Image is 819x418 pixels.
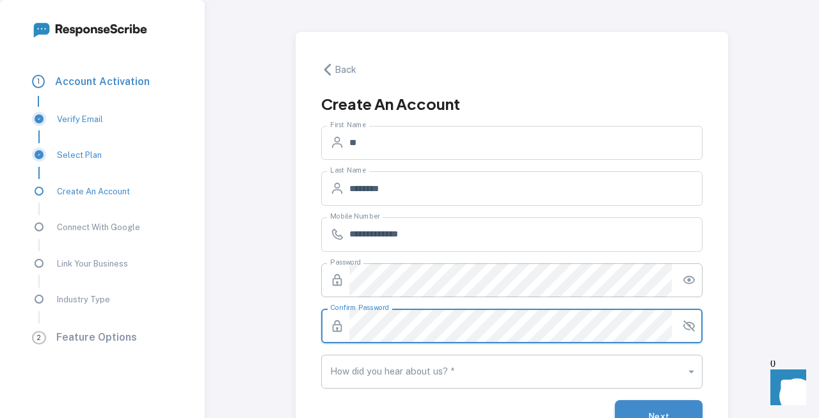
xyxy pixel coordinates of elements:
[330,212,379,222] label: Mobile Number
[321,58,372,82] button: Back
[32,19,147,38] img: ResponseScribe
[677,268,701,292] button: toggle password visibility
[32,331,46,344] span: 2
[55,75,150,89] p: Account Activation
[57,150,102,162] p: Select Plan
[321,92,460,115] h1: Create An Account
[330,303,389,313] label: Confirm Password
[57,294,110,306] p: Industry Type
[330,166,366,176] label: Last Name
[677,314,701,338] button: toggle password visibility
[57,114,103,126] p: Verify Email
[330,258,361,268] label: Password
[57,186,130,198] p: Create An Account
[57,222,140,234] p: Connect With Google
[56,330,137,345] p: Feature Options
[330,120,366,130] label: First Name
[758,360,813,415] iframe: Front Chat
[321,355,703,389] div: ​
[57,258,128,270] p: Link Your Business
[32,75,45,88] span: 1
